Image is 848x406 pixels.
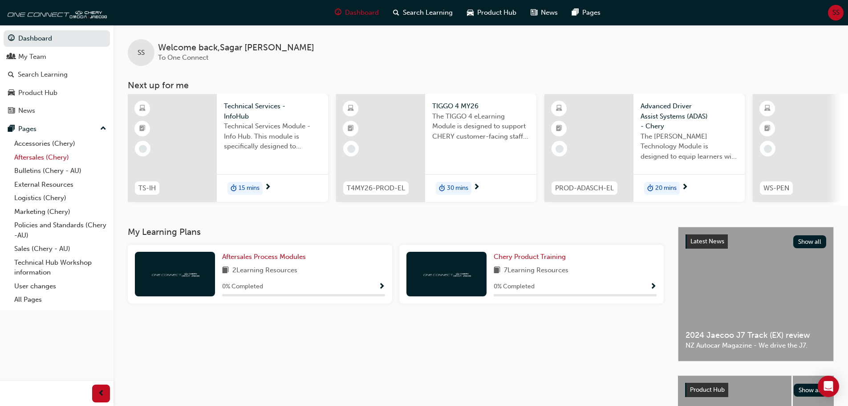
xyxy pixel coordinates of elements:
a: Accessories (Chery) [11,137,110,151]
span: guage-icon [8,35,15,43]
button: DashboardMy TeamSearch LearningProduct HubNews [4,29,110,121]
span: car-icon [467,7,474,18]
span: Show Progress [650,283,657,291]
div: Open Intercom Messenger [818,376,839,397]
span: Aftersales Process Modules [222,253,306,261]
span: news-icon [8,107,15,115]
span: learningRecordVerb_NONE-icon [764,145,772,153]
span: Dashboard [345,8,379,18]
span: news-icon [531,7,537,18]
button: Show all [794,384,827,397]
a: Latest NewsShow all [686,234,826,249]
span: book-icon [222,265,229,276]
span: Pages [582,8,600,18]
div: Search Learning [18,70,68,80]
span: up-icon [100,123,106,135]
span: people-icon [8,53,15,61]
a: search-iconSearch Learning [386,4,460,22]
a: Aftersales (Chery) [11,151,110,164]
span: 2024 Jaecoo J7 Track (EX) review [686,330,826,340]
a: Search Learning [4,66,110,83]
span: 0 % Completed [222,282,263,292]
a: News [4,103,110,119]
a: My Team [4,49,110,65]
a: T4MY26-PROD-ELTIGGO 4 MY26The TIGGO 4 eLearning Module is designed to support CHERY customer-faci... [336,94,536,202]
a: All Pages [11,293,110,307]
a: External Resources [11,178,110,192]
span: booktick-icon [556,123,562,135]
span: PROD-ADASCH-EL [555,183,614,193]
span: Latest News [690,238,724,245]
span: WS-PEN [763,183,789,193]
a: Marketing (Chery) [11,205,110,219]
a: guage-iconDashboard [328,4,386,22]
a: Bulletins (Chery - AU) [11,164,110,178]
span: 15 mins [239,183,260,193]
span: SS [832,8,840,18]
span: booktick-icon [764,123,771,135]
span: pages-icon [8,125,15,133]
img: oneconnect [4,4,107,21]
span: learningResourceType_ELEARNING-icon [764,103,771,115]
span: duration-icon [439,183,445,194]
img: oneconnect [150,270,199,278]
span: Welcome back , Sagar [PERSON_NAME] [158,43,314,53]
span: TIGGO 4 MY26 [432,101,529,111]
a: news-iconNews [523,4,565,22]
span: pages-icon [572,7,579,18]
a: Aftersales Process Modules [222,252,309,262]
button: Pages [4,121,110,137]
a: Chery Product Training [494,252,569,262]
span: Product Hub [690,386,725,394]
div: Product Hub [18,88,57,98]
a: Logistics (Chery) [11,191,110,205]
span: T4MY26-PROD-EL [347,183,405,193]
a: Sales (Chery - AU) [11,242,110,256]
button: SS [828,5,844,21]
a: PROD-ADASCH-ELAdvanced Driver Assist Systems (ADAS) - CheryThe [PERSON_NAME] Technology Module is... [544,94,745,202]
span: NZ Autocar Magazine - We drive the J7. [686,340,826,351]
span: Technical Services - InfoHub [224,101,321,121]
span: learningRecordVerb_NONE-icon [347,145,355,153]
button: Show Progress [650,281,657,292]
div: Pages [18,124,37,134]
span: Show Progress [378,283,385,291]
span: The TIGGO 4 eLearning Module is designed to support CHERY customer-facing staff with the product ... [432,111,529,142]
span: learningResourceType_ELEARNING-icon [139,103,146,115]
span: Chery Product Training [494,253,566,261]
span: Advanced Driver Assist Systems (ADAS) - Chery [641,101,738,131]
div: News [18,106,35,116]
span: 7 Learning Resources [504,265,568,276]
span: Search Learning [403,8,453,18]
a: Dashboard [4,30,110,47]
span: News [541,8,558,18]
a: Technical Hub Workshop information [11,256,110,279]
span: To One Connect [158,53,208,62]
span: SS [138,48,145,58]
span: TS-IH [138,183,156,193]
a: car-iconProduct Hub [460,4,523,22]
span: duration-icon [647,183,653,194]
img: oneconnect [422,270,471,278]
span: duration-icon [231,183,237,194]
span: guage-icon [335,7,341,18]
span: learningResourceType_ELEARNING-icon [556,103,562,115]
a: Product Hub [4,85,110,101]
span: The [PERSON_NAME] Technology Module is designed to equip learners with essential knowledge about ... [641,131,738,162]
span: learningRecordVerb_NONE-icon [139,145,147,153]
span: booktick-icon [139,123,146,135]
span: search-icon [393,7,399,18]
a: User changes [11,279,110,293]
span: learningResourceType_ELEARNING-icon [348,103,354,115]
span: 2 Learning Resources [232,265,297,276]
span: search-icon [8,71,14,79]
span: booktick-icon [348,123,354,135]
span: next-icon [682,184,688,192]
button: Show Progress [378,281,385,292]
span: learningRecordVerb_NONE-icon [556,145,564,153]
h3: My Learning Plans [128,227,664,237]
span: 0 % Completed [494,282,535,292]
a: Policies and Standards (Chery -AU) [11,218,110,242]
div: My Team [18,52,46,62]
